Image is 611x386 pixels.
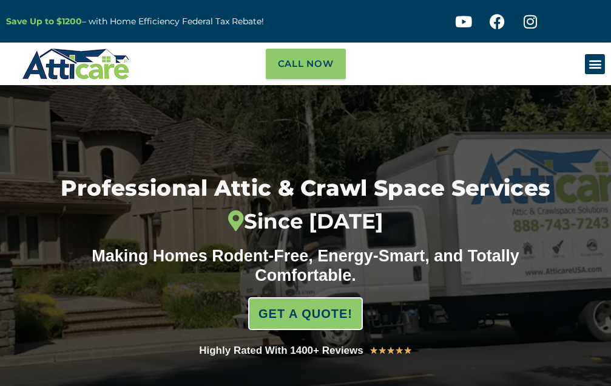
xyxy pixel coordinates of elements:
[403,343,412,359] i: ★
[585,54,605,74] div: Menu Toggle
[266,49,346,79] a: Call Now
[6,15,300,29] p: – with Home Efficiency Federal Tax Rebate!
[395,343,403,359] i: ★
[370,343,412,359] div: 5/5
[248,297,363,330] a: GET A QUOTE!
[6,16,82,27] a: Save Up to $1200
[199,342,363,359] div: Highly Rated With 1400+ Reviews
[387,343,395,359] i: ★
[9,176,602,234] h1: Professional Attic & Crawl Space Services
[370,343,378,359] i: ★
[258,302,353,326] span: GET A QUOTE!
[378,343,387,359] i: ★
[278,55,334,73] span: Call Now
[9,209,602,234] div: Since [DATE]
[70,246,541,286] div: Making Homes Rodent-Free, Energy-Smart, and Totally Comfortable.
